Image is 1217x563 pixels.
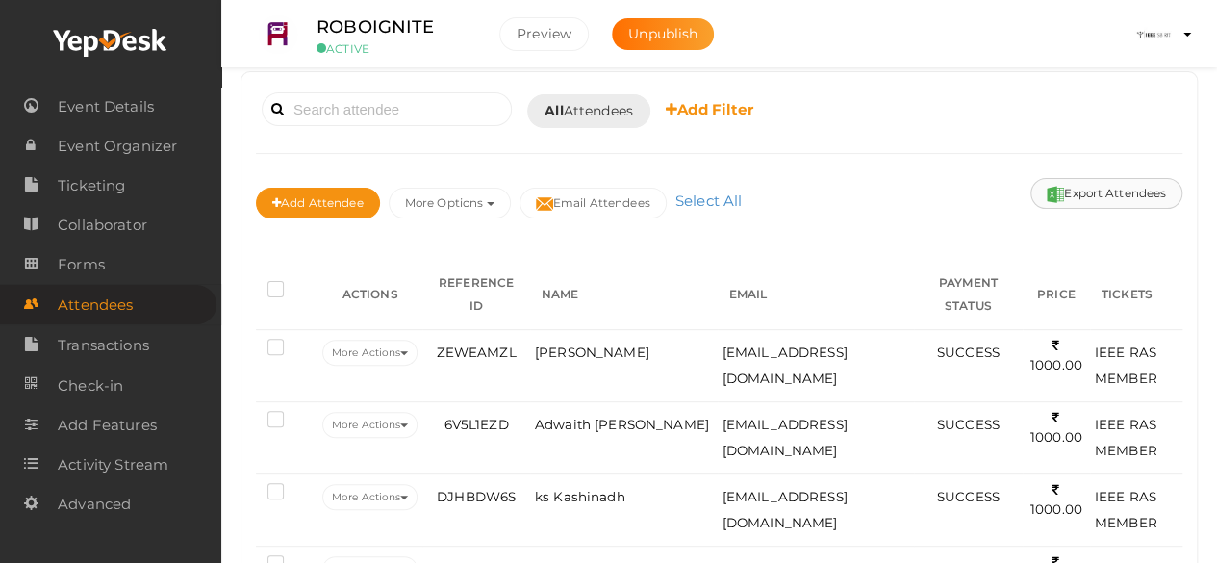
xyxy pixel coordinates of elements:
[259,15,297,54] img: RSPMBPJE_small.png
[58,406,157,445] span: Add Features
[322,484,418,510] button: More Actions
[1030,482,1082,518] span: 1000.00
[535,345,649,360] span: [PERSON_NAME]
[1030,338,1082,373] span: 1000.00
[1030,410,1082,446] span: 1000.00
[520,188,667,218] button: Email Attendees
[1090,260,1182,330] th: TICKETS
[58,326,149,365] span: Transactions
[612,18,714,50] button: Unpublish
[58,206,147,244] span: Collaborator
[256,188,380,218] button: Add Attendee
[58,446,168,484] span: Activity Stream
[723,345,848,386] span: [EMAIL_ADDRESS][DOMAIN_NAME]
[1095,345,1157,386] span: IEEE RAS MEMBER
[671,192,747,210] a: Select All
[58,286,133,324] span: Attendees
[322,412,418,438] button: More Actions
[937,417,1000,432] span: SUCCESS
[58,166,125,205] span: Ticketing
[1023,260,1090,330] th: PRICE
[58,485,131,524] span: Advanced
[545,102,563,119] b: All
[545,101,633,121] span: Attendees
[58,367,123,405] span: Check-in
[718,260,914,330] th: EMAIL
[437,345,517,360] span: ZEWEAMZL
[58,88,154,126] span: Event Details
[1030,178,1182,209] button: Export Attendees
[937,345,1000,360] span: SUCCESS
[530,260,718,330] th: NAME
[535,489,625,504] span: ks Kashinadh
[666,100,753,118] b: Add Filter
[723,489,848,530] span: [EMAIL_ADDRESS][DOMAIN_NAME]
[499,17,589,51] button: Preview
[1095,417,1157,458] span: IEEE RAS MEMBER
[1095,489,1157,530] span: IEEE RAS MEMBER
[628,25,697,42] span: Unpublish
[439,275,514,313] span: REFERENCE ID
[317,13,434,41] label: ROBOIGNITE
[58,127,177,166] span: Event Organizer
[1134,15,1173,54] img: ACg8ocLqu5jM_oAeKNg0It_CuzWY7FqhiTBdQx-M6CjW58AJd_s4904=s100
[937,489,1000,504] span: SUCCESS
[536,195,553,213] img: mail-filled.svg
[322,340,418,366] button: More Actions
[535,417,709,432] span: Adwaith [PERSON_NAME]
[58,245,105,284] span: Forms
[262,92,512,126] input: Search attendee
[914,260,1023,330] th: PAYMENT STATUS
[317,41,470,56] small: ACTIVE
[317,260,422,330] th: ACTIONS
[723,417,848,458] span: [EMAIL_ADDRESS][DOMAIN_NAME]
[437,489,516,504] span: DJHBDW6S
[389,188,511,218] button: More Options
[1047,186,1064,203] img: excel.svg
[444,417,509,432] span: 6V5L1EZD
